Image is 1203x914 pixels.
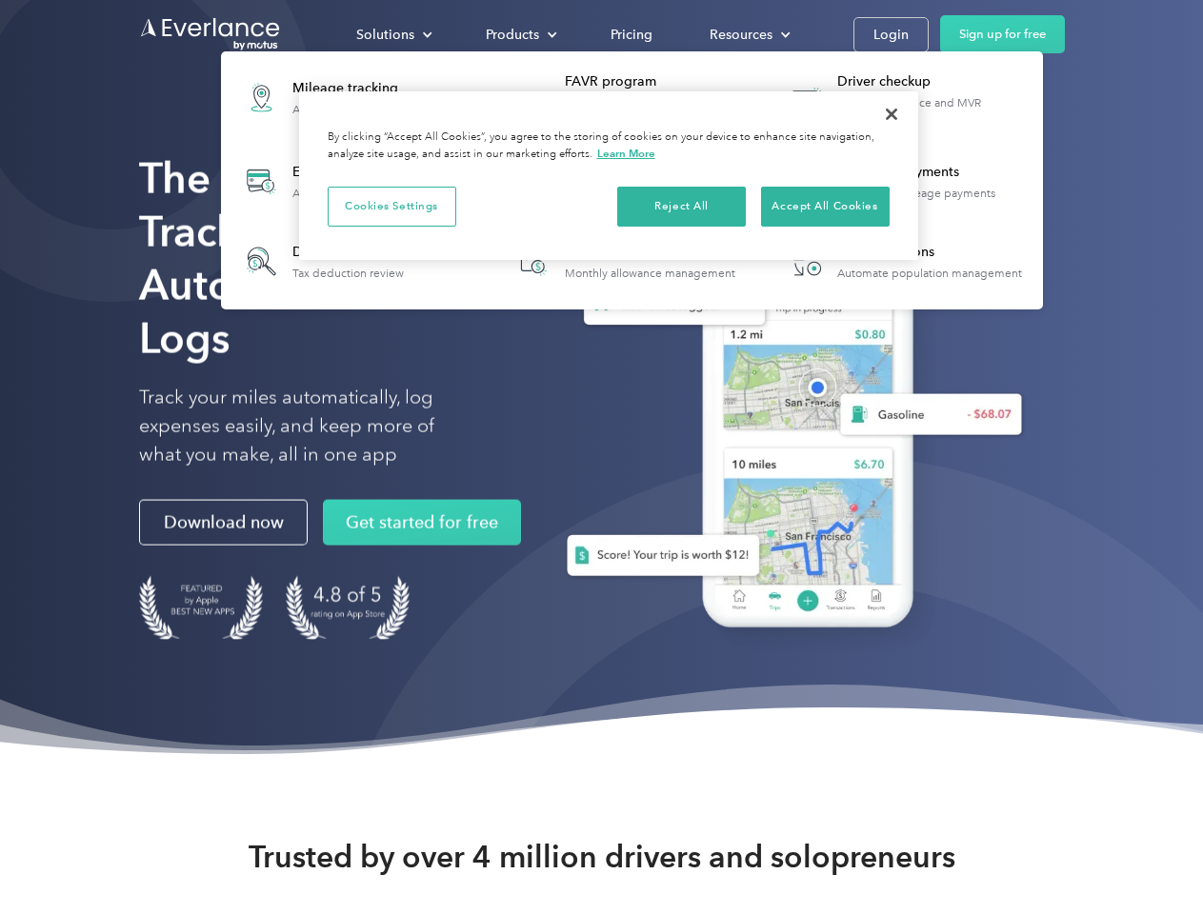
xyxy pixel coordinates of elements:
a: Mileage trackingAutomatic mileage logs [231,63,426,132]
a: Download now [139,500,308,546]
a: Get started for free [323,500,521,546]
a: HR IntegrationsAutomate population management [775,230,1032,292]
div: HR Integrations [837,243,1022,262]
a: Accountable planMonthly allowance management [503,230,745,292]
div: Driver checkup [837,72,1033,91]
p: Track your miles automatically, log expenses easily, and keep more of what you make, all in one app [139,384,479,469]
a: Expense trackingAutomatic transaction logs [231,147,439,216]
div: Products [467,18,572,51]
div: Cookie banner [299,91,918,260]
button: Close [871,93,912,135]
a: More information about your privacy, opens in a new tab [597,147,655,160]
strong: Trusted by over 4 million drivers and solopreneurs [249,838,955,876]
a: Driver checkupLicense, insurance and MVR verification [775,63,1033,132]
a: Sign up for free [940,15,1065,53]
img: 4.9 out of 5 stars on the app store [286,576,410,640]
div: Tax deduction review [292,267,404,280]
a: Deduction finderTax deduction review [231,230,413,292]
div: Deduction finder [292,243,404,262]
div: Solutions [356,23,414,47]
div: Resources [710,23,772,47]
a: Login [853,17,929,52]
a: FAVR programFixed & Variable Rate reimbursement design & management [503,63,761,132]
img: Badge for Featured by Apple Best New Apps [139,576,263,640]
img: Everlance, mileage tracker app, expense tracking app [536,181,1037,656]
div: By clicking “Accept All Cookies”, you agree to the storing of cookies on your device to enhance s... [328,129,890,163]
div: Monthly allowance management [565,267,735,280]
div: Automatic mileage logs [292,103,416,116]
div: Products [486,23,539,47]
div: Privacy [299,91,918,260]
nav: Products [221,51,1043,309]
button: Accept All Cookies [761,187,890,227]
div: Solutions [337,18,448,51]
div: Automatic transaction logs [292,187,430,200]
div: Expense tracking [292,163,430,182]
div: Automate population management [837,267,1022,280]
div: Pricing [611,23,652,47]
div: Login [873,23,909,47]
div: Resources [691,18,806,51]
a: Go to homepage [139,16,282,52]
div: FAVR program [565,72,760,91]
button: Reject All [617,187,746,227]
a: Pricing [591,18,672,51]
button: Cookies Settings [328,187,456,227]
div: Mileage tracking [292,79,416,98]
div: License, insurance and MVR verification [837,96,1033,123]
